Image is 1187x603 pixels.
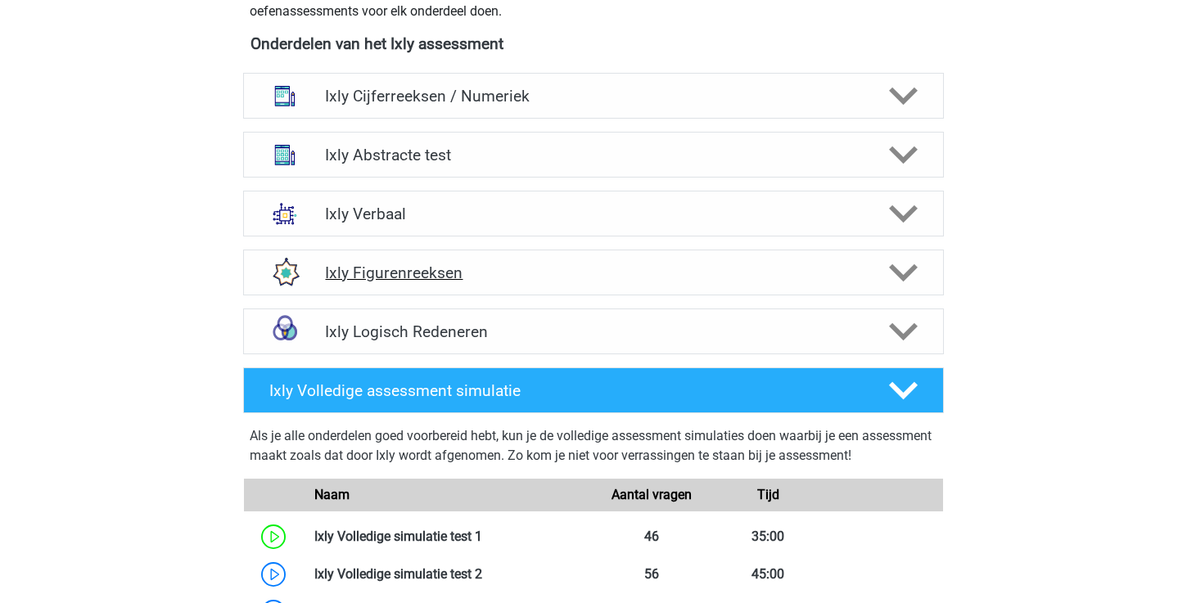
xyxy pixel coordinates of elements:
[325,322,861,341] h4: Ixly Logisch Redeneren
[593,485,710,505] div: Aantal vragen
[237,308,950,354] a: syllogismen Ixly Logisch Redeneren
[237,132,950,178] a: abstracte matrices Ixly Abstracte test
[325,263,861,282] h4: Ixly Figurenreeksen
[264,310,306,353] img: syllogismen
[264,74,306,117] img: cijferreeksen
[325,87,861,106] h4: Ixly Cijferreeksen / Numeriek
[264,251,306,294] img: figuurreeksen
[237,250,950,295] a: figuurreeksen Ixly Figurenreeksen
[325,205,861,223] h4: Ixly Verbaal
[325,146,861,164] h4: Ixly Abstracte test
[264,192,306,235] img: analogieen
[302,485,593,505] div: Naam
[269,381,862,400] h4: Ixly Volledige assessment simulatie
[250,34,937,53] h4: Onderdelen van het Ixly assessment
[237,191,950,236] a: analogieen Ixly Verbaal
[264,133,306,176] img: abstracte matrices
[250,426,937,472] div: Als je alle onderdelen goed voorbereid hebt, kun je de volledige assessment simulaties doen waarb...
[237,73,950,119] a: cijferreeksen Ixly Cijferreeksen / Numeriek
[302,565,593,584] div: Ixly Volledige simulatie test 2
[710,485,826,505] div: Tijd
[302,527,593,547] div: Ixly Volledige simulatie test 1
[237,367,950,413] a: Ixly Volledige assessment simulatie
